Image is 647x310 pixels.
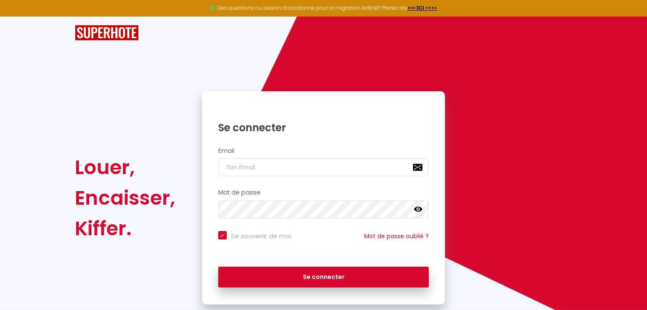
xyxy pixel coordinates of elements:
[75,152,175,183] div: Louer,
[408,4,437,11] a: >>> ICI <<<<
[364,232,429,240] a: Mot de passe oublié ?
[218,267,429,288] button: Se connecter
[218,158,429,176] input: Ton Email
[75,183,175,213] div: Encaisser,
[218,147,429,155] h2: Email
[218,189,429,196] h2: Mot de passe
[218,121,429,134] h1: Se connecter
[75,25,139,41] img: SuperHote logo
[75,213,175,244] div: Kiffer.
